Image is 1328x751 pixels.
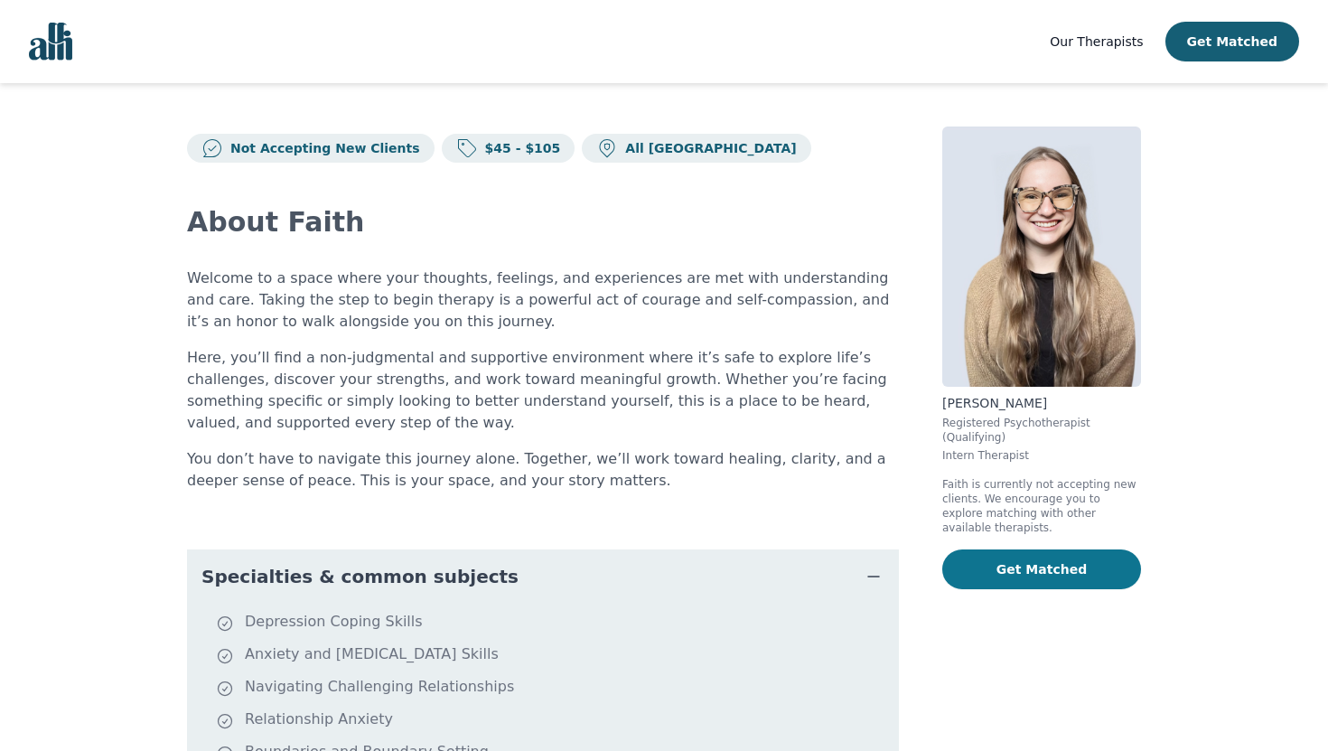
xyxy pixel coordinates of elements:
button: Specialties & common subjects [187,549,899,604]
p: All [GEOGRAPHIC_DATA] [618,139,796,157]
img: Faith_Woodley [942,127,1141,387]
span: Specialties & common subjects [201,564,519,589]
p: Registered Psychotherapist (Qualifying) [942,416,1141,445]
p: Welcome to a space where your thoughts, feelings, and experiences are met with understanding and ... [187,268,899,333]
li: Navigating Challenging Relationships [216,676,892,701]
p: [PERSON_NAME] [942,394,1141,412]
button: Get Matched [1165,22,1299,61]
p: You don’t have to navigate this journey alone. Together, we’ll work toward healing, clarity, and ... [187,448,899,492]
li: Relationship Anxiety [216,709,892,734]
span: Our Therapists [1050,34,1143,49]
img: alli logo [29,23,72,61]
p: Here, you’ll find a non-judgmental and supportive environment where it’s safe to explore life’s c... [187,347,899,434]
li: Anxiety and [MEDICAL_DATA] Skills [216,643,892,669]
button: Get Matched [942,549,1141,589]
li: Depression Coping Skills [216,611,892,636]
p: Intern Therapist [942,448,1141,463]
p: Faith is currently not accepting new clients. We encourage you to explore matching with other ava... [942,477,1141,535]
p: Not Accepting New Clients [223,139,420,157]
a: Our Therapists [1050,31,1143,52]
p: $45 - $105 [478,139,561,157]
h2: About Faith [187,206,899,239]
